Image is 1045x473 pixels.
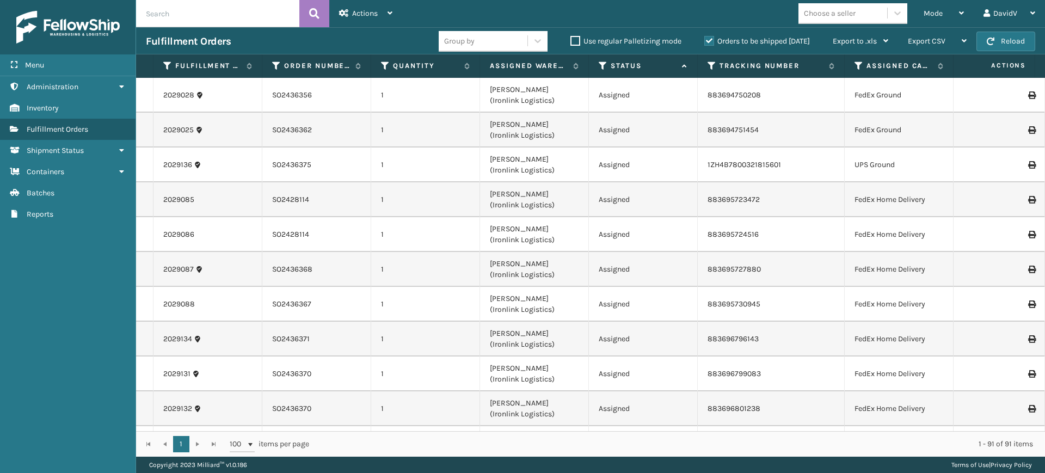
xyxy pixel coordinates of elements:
[480,182,589,217] td: [PERSON_NAME] (Ironlink Logistics)
[490,61,568,71] label: Assigned Warehouse
[866,61,932,71] label: Assigned Carrier Service
[371,78,480,113] td: 1
[173,436,189,452] a: 1
[16,11,120,44] img: logo
[845,252,954,287] td: FedEx Home Delivery
[845,113,954,148] td: FedEx Ground
[589,252,698,287] td: Assigned
[371,182,480,217] td: 1
[480,78,589,113] td: [PERSON_NAME] (Ironlink Logistics)
[589,113,698,148] td: Assigned
[589,287,698,322] td: Assigned
[230,439,246,450] span: 100
[480,113,589,148] td: [PERSON_NAME] (Ironlink Logistics)
[480,357,589,391] td: [PERSON_NAME] (Ironlink Logistics)
[371,287,480,322] td: 1
[27,103,59,113] span: Inventory
[845,357,954,391] td: FedEx Home Delivery
[371,426,480,461] td: 1
[163,90,194,101] a: 2029028
[845,78,954,113] td: FedEx Ground
[570,36,681,46] label: Use regular Palletizing mode
[163,299,195,310] a: 2029088
[262,148,371,182] td: SO2436375
[1028,405,1035,413] i: Print Label
[163,159,192,170] a: 2029136
[480,148,589,182] td: [PERSON_NAME] (Ironlink Logistics)
[991,461,1032,469] a: Privacy Policy
[708,195,760,204] a: 883695723472
[371,148,480,182] td: 1
[804,8,856,19] div: Choose a seller
[708,125,759,134] a: 883694751454
[845,148,954,182] td: UPS Ground
[589,148,698,182] td: Assigned
[845,182,954,217] td: FedEx Home Delivery
[1028,300,1035,308] i: Print Label
[262,322,371,357] td: SO2436371
[163,368,190,379] a: 2029131
[951,461,989,469] a: Terms of Use
[163,125,194,136] a: 2029025
[708,160,781,169] a: 1ZH4B7800321815601
[146,35,231,48] h3: Fulfillment Orders
[708,90,761,100] a: 883694750208
[262,391,371,426] td: SO2436370
[611,61,677,71] label: Status
[262,113,371,148] td: SO2436362
[27,188,54,198] span: Batches
[371,322,480,357] td: 1
[845,391,954,426] td: FedEx Home Delivery
[262,287,371,322] td: SO2436367
[589,322,698,357] td: Assigned
[371,252,480,287] td: 1
[708,230,759,239] a: 883695724516
[833,36,877,46] span: Export to .xls
[25,60,44,70] span: Menu
[704,36,810,46] label: Orders to be shipped [DATE]
[262,78,371,113] td: SO2436356
[1028,196,1035,204] i: Print Label
[262,252,371,287] td: SO2436368
[951,457,1032,473] div: |
[720,61,823,71] label: Tracking Number
[163,194,194,205] a: 2029085
[1028,370,1035,378] i: Print Label
[708,299,760,309] a: 883695730945
[1028,266,1035,273] i: Print Label
[480,217,589,252] td: [PERSON_NAME] (Ironlink Logistics)
[175,61,241,71] label: Fulfillment Order Id
[589,426,698,461] td: Assigned
[262,217,371,252] td: SO2428114
[444,35,475,47] div: Group by
[480,391,589,426] td: [PERSON_NAME] (Ironlink Logistics)
[163,229,194,240] a: 2029086
[149,457,247,473] p: Copyright 2023 Milliard™ v 1.0.186
[708,369,761,378] a: 883696799083
[27,210,53,219] span: Reports
[480,252,589,287] td: [PERSON_NAME] (Ironlink Logistics)
[845,217,954,252] td: FedEx Home Delivery
[284,61,350,71] label: Order Number
[27,82,78,91] span: Administration
[324,439,1033,450] div: 1 - 91 of 91 items
[393,61,459,71] label: Quantity
[262,357,371,391] td: SO2436370
[262,182,371,217] td: SO2428114
[27,167,64,176] span: Containers
[976,32,1035,51] button: Reload
[845,322,954,357] td: FedEx Home Delivery
[480,426,589,461] td: [PERSON_NAME] (Ironlink Logistics)
[371,391,480,426] td: 1
[589,357,698,391] td: Assigned
[708,265,761,274] a: 883695727880
[163,334,192,345] a: 2029134
[352,9,378,18] span: Actions
[27,146,84,155] span: Shipment Status
[589,182,698,217] td: Assigned
[480,287,589,322] td: [PERSON_NAME] (Ironlink Logistics)
[1028,231,1035,238] i: Print Label
[262,426,371,461] td: SO2436379
[1028,126,1035,134] i: Print Label
[845,426,954,461] td: FedEx Home Delivery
